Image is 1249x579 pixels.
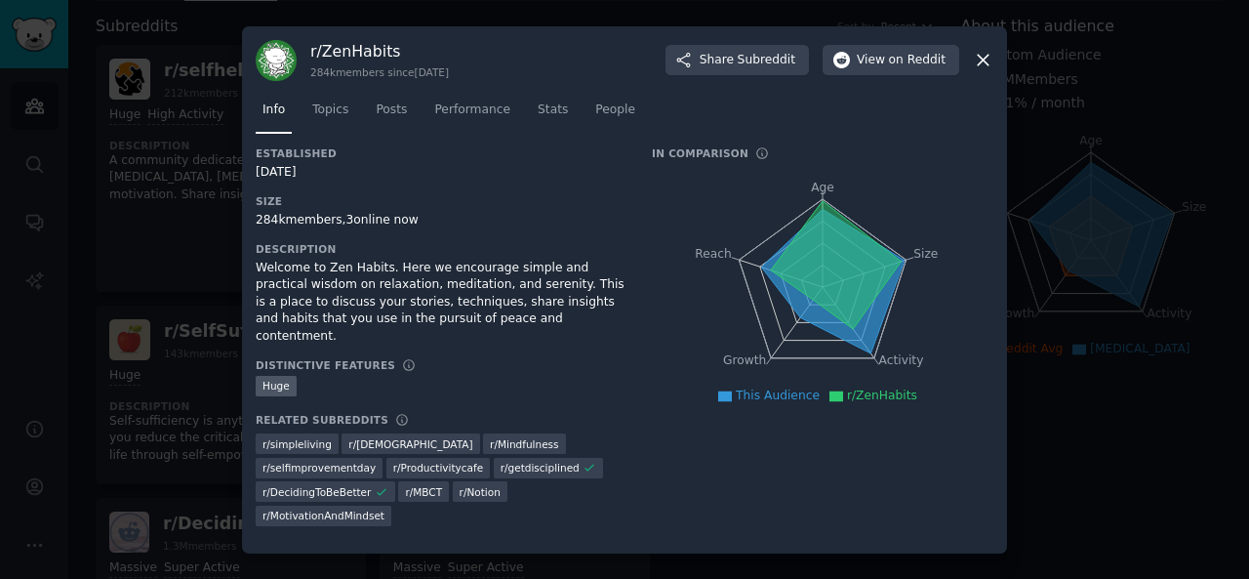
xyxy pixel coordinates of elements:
h3: In Comparison [652,146,748,160]
span: r/ MotivationAndMindset [262,509,384,522]
a: Stats [531,95,575,135]
button: Viewon Reddit [823,45,959,76]
span: r/ DecidingToBeBetter [262,485,371,499]
tspan: Reach [695,246,732,260]
span: Performance [434,102,510,119]
span: Subreddit [738,52,795,69]
a: People [588,95,642,135]
span: Share [700,52,795,69]
div: Welcome to Zen Habits. Here we encourage simple and practical wisdom on relaxation, meditation, a... [256,260,624,346]
span: r/ selfimprovementday [262,461,376,475]
div: 284k members, 3 online now [256,212,624,229]
div: Huge [256,376,297,396]
h3: Established [256,146,624,160]
a: Posts [369,95,414,135]
h3: Description [256,242,624,256]
span: r/ getdisciplined [501,461,580,475]
span: r/ simpleliving [262,437,332,451]
span: r/ Notion [460,485,501,499]
span: Posts [376,102,407,119]
tspan: Activity [879,353,924,367]
a: Topics [305,95,355,135]
span: on Reddit [889,52,946,69]
span: Stats [538,102,568,119]
tspan: Size [913,246,938,260]
span: People [595,102,635,119]
button: ShareSubreddit [665,45,809,76]
span: This Audience [736,389,820,402]
tspan: Growth [723,353,766,367]
h3: Distinctive Features [256,358,395,372]
tspan: Age [811,181,834,194]
span: r/ [DEMOGRAPHIC_DATA] [348,437,472,451]
span: Info [262,102,285,119]
h3: Size [256,194,624,208]
span: r/ MBCT [405,485,442,499]
h3: r/ ZenHabits [310,41,449,62]
a: Info [256,95,292,135]
span: r/ Productivitycafe [393,461,483,475]
a: Performance [427,95,517,135]
img: ZenHabits [256,40,297,81]
span: r/ZenHabits [847,389,917,402]
h3: Related Subreddits [256,413,388,427]
div: [DATE] [256,164,624,182]
span: Topics [312,102,348,119]
div: 284k members since [DATE] [310,65,449,79]
span: View [857,52,946,69]
span: r/ Mindfulness [490,437,558,451]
